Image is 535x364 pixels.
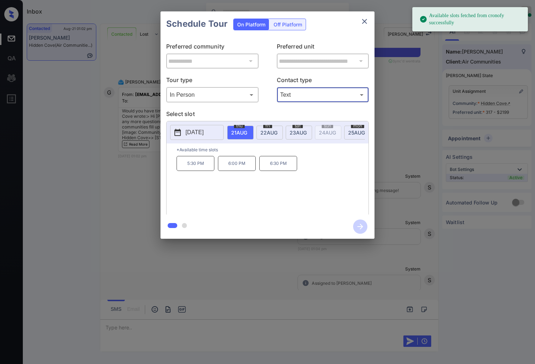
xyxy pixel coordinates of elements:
[344,126,371,140] div: date-select
[263,124,272,128] span: fri
[286,126,312,140] div: date-select
[290,130,307,136] span: 23 AUG
[166,42,259,54] p: Preferred community
[357,14,372,29] button: close
[351,124,364,128] span: mon
[349,217,372,236] button: btn-next
[270,19,306,30] div: Off Platform
[231,130,247,136] span: 21 AUG
[168,89,257,101] div: In Person
[234,124,245,128] span: thu
[259,156,297,171] p: 6:30 PM
[277,42,369,54] p: Preferred unit
[166,76,259,87] p: Tour type
[348,130,365,136] span: 25 AUG
[234,19,269,30] div: On Platform
[166,110,369,121] p: Select slot
[256,126,283,140] div: date-select
[185,128,204,137] p: [DATE]
[218,156,256,171] p: 6:00 PM
[227,126,254,140] div: date-select
[177,156,214,171] p: 5:30 PM
[177,143,368,156] p: *Available time slots
[277,76,369,87] p: Contact type
[279,89,367,101] div: Text
[260,130,277,136] span: 22 AUG
[419,9,522,29] div: Available slots fetched from cronofy successfully
[160,11,233,36] h2: Schedule Tour
[170,125,224,140] button: [DATE]
[292,124,303,128] span: sat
